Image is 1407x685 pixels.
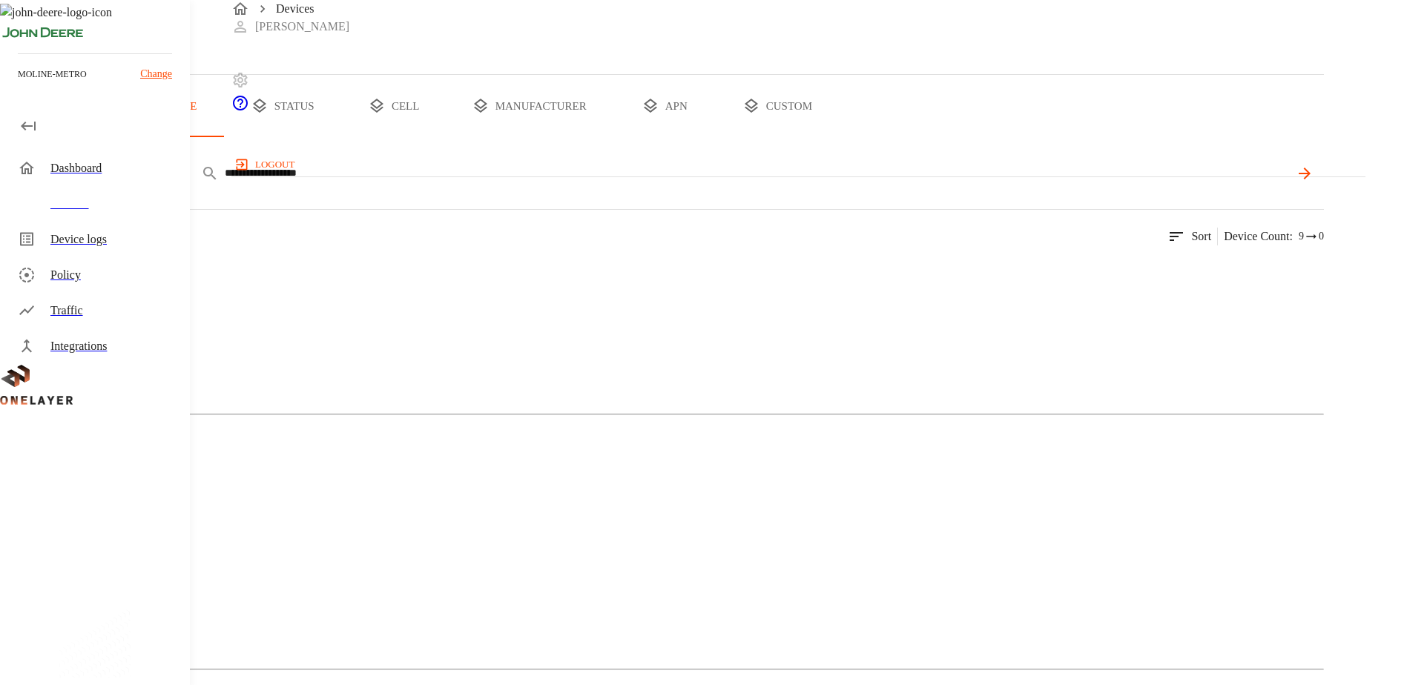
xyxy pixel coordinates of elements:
a: onelayer-support [231,102,249,114]
li: 384 Devices [30,427,1324,445]
span: 0 [1319,229,1324,244]
button: logout [231,153,300,176]
span: 9 [1299,229,1304,244]
li: 4 Models [30,445,1324,463]
p: [PERSON_NAME] [255,18,349,36]
p: Sort [1191,228,1211,245]
a: logout [231,153,1365,176]
span: Support Portal [231,102,249,114]
p: Device count : [1224,228,1293,245]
